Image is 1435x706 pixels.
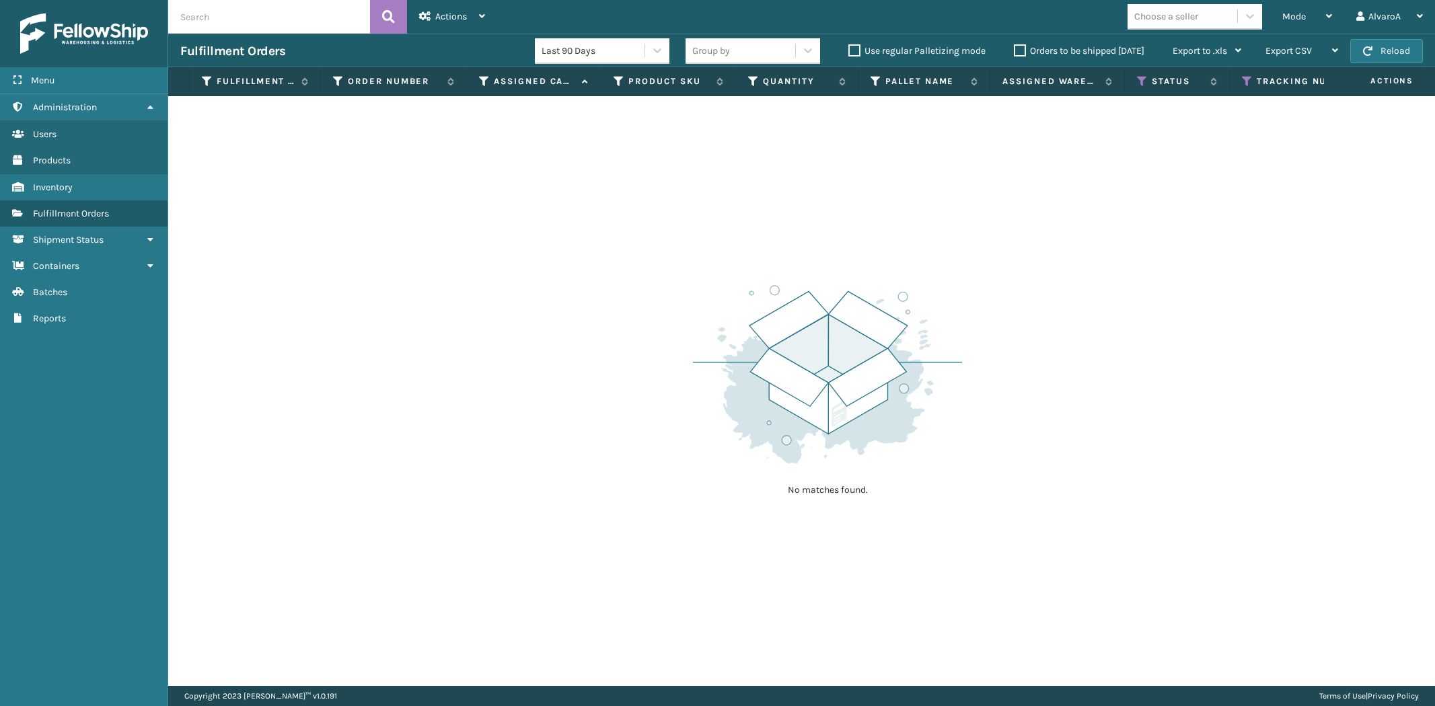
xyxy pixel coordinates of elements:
[885,75,964,87] label: Pallet Name
[542,44,646,58] div: Last 90 Days
[1002,75,1099,87] label: Assigned Warehouse
[1134,9,1198,24] div: Choose a seller
[33,234,104,245] span: Shipment Status
[33,155,71,166] span: Products
[435,11,467,22] span: Actions
[1350,39,1423,63] button: Reload
[848,45,986,56] label: Use regular Palletizing mode
[1173,45,1227,56] span: Export to .xls
[1328,70,1422,92] span: Actions
[1265,45,1312,56] span: Export CSV
[1257,75,1338,87] label: Tracking Number
[180,43,285,59] h3: Fulfillment Orders
[348,75,441,87] label: Order Number
[1152,75,1204,87] label: Status
[33,260,79,272] span: Containers
[494,75,575,87] label: Assigned Carrier Service
[31,75,54,86] span: Menu
[33,128,57,140] span: Users
[763,75,832,87] label: Quantity
[184,686,337,706] p: Copyright 2023 [PERSON_NAME]™ v 1.0.191
[20,13,148,54] img: logo
[1014,45,1144,56] label: Orders to be shipped [DATE]
[1319,691,1366,701] a: Terms of Use
[33,286,67,298] span: Batches
[628,75,710,87] label: Product SKU
[1368,691,1419,701] a: Privacy Policy
[1319,686,1419,706] div: |
[1282,11,1306,22] span: Mode
[33,208,109,219] span: Fulfillment Orders
[692,44,730,58] div: Group by
[33,182,73,193] span: Inventory
[33,313,66,324] span: Reports
[33,102,97,113] span: Administration
[217,75,295,87] label: Fulfillment Order Id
